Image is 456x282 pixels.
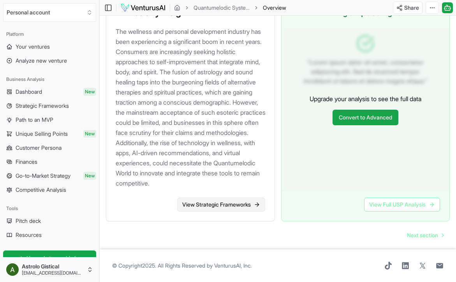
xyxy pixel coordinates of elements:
[3,128,96,140] a: Unique Selling PointsNew
[3,156,96,168] a: Finances
[112,262,252,270] span: © Copyright 2025 . All Rights Reserved by .
[3,114,96,126] a: Path to an MVP
[194,4,250,12] a: Quantumelodic System
[3,54,96,67] a: Analyze new venture
[116,26,268,188] p: The wellness and personal development industry has been experiencing a significant boom in recent...
[120,3,166,12] img: logo
[3,73,96,86] div: Business Analysis
[3,260,96,279] button: Astrolo Gistical[EMAIL_ADDRESS][DOMAIN_NAME]
[16,172,70,180] span: Go-to-Market Strategy
[401,228,450,243] nav: pagination
[16,116,53,124] span: Path to an MVP
[16,102,69,110] span: Strategic Frameworks
[16,130,68,138] span: Unique Selling Points
[3,100,96,112] a: Strategic Frameworks
[6,263,19,276] img: ACg8ocJUnDZXMVISRnBO1RjvqTRD6nec42D3pyfriKPAQ1jiTsXNLw=s96-c
[83,88,96,96] span: New
[407,231,438,239] span: Next section
[404,4,419,12] span: Share
[3,40,96,53] a: Your ventures
[16,88,42,96] span: Dashboard
[3,3,96,22] button: Select an organization
[3,142,96,154] a: Customer Persona
[22,270,84,276] span: [EMAIL_ADDRESS][DOMAIN_NAME]
[3,28,96,40] div: Platform
[16,43,50,51] span: Your ventures
[16,217,41,225] span: Pitch deck
[401,228,450,243] a: Go to next page
[3,170,96,182] a: Go-to-Market StrategyNew
[26,254,82,262] span: Upgrade to a paid plan
[310,94,421,103] p: Upgrade your analysis to see the full data
[263,4,286,12] span: Overview
[16,186,66,194] span: Competitive Analysis
[3,215,96,227] a: Pitch deck
[83,130,96,138] span: New
[364,198,440,212] a: View Full USP Analysis
[16,158,37,166] span: Finances
[174,4,286,12] nav: breadcrumb
[3,184,96,196] a: Competitive Analysis
[3,86,96,98] a: DashboardNew
[214,262,250,269] a: VenturusAI, Inc
[16,57,67,65] span: Analyze new venture
[16,231,42,239] span: Resources
[3,202,96,215] div: Tools
[333,110,398,125] a: Convert to Advanced
[3,229,96,241] a: Resources
[393,2,423,14] button: Share
[22,263,84,270] span: Astrolo Gistical
[83,172,96,180] span: New
[16,144,62,152] span: Customer Persona
[3,250,96,266] a: Upgrade to a paid plan
[177,198,265,212] a: View Strategic Frameworks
